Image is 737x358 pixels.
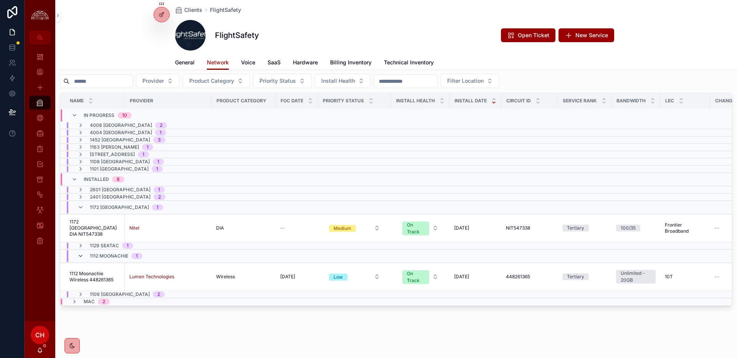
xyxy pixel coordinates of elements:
a: Clients [175,6,202,14]
span: Filter Location [447,77,484,85]
span: 4008 [GEOGRAPHIC_DATA] [90,122,152,128]
a: 1172 [GEOGRAPHIC_DATA] DIA NIT547338 [69,219,120,237]
div: 1 [136,253,138,259]
button: Select Button [323,221,386,235]
span: 1112 Moonachie Wireless 448261365 [69,271,120,283]
a: 10T [665,274,706,280]
span: Voice [241,59,255,66]
a: General [175,56,195,71]
span: Installed [84,176,109,182]
span: Priority Status [259,77,296,85]
span: New Service [575,31,608,39]
button: Select Button [396,266,445,287]
div: Unlimited - 20GB [621,270,651,284]
span: General [175,59,195,66]
a: Tertiary [562,273,607,280]
span: [STREET_ADDRESS] [90,151,135,158]
span: Circuit ID [506,98,531,104]
button: New Service [559,28,614,42]
span: MAC [84,299,95,305]
span: -- [280,225,285,231]
span: In Progress [84,112,114,118]
a: Network [207,56,229,70]
span: DIA [216,225,224,231]
span: Clients [184,6,202,14]
span: Priority Status [323,98,364,104]
span: Wireless [216,274,235,280]
div: 1 [160,130,162,136]
span: 1129 Seatac [90,243,119,249]
a: Billing Inventory [330,56,372,71]
span: SaaS [268,59,281,66]
span: Bandwidth [616,98,646,104]
a: [DATE] [280,274,313,280]
button: Select Button [136,74,180,88]
span: -- [715,225,719,231]
a: NIT547338 [506,225,553,231]
span: Billing Inventory [330,59,372,66]
div: 1 [127,243,129,249]
span: Install Date [454,98,487,104]
span: 10T [665,274,673,280]
span: [DATE] [280,274,295,280]
a: FlightSafety [210,6,241,14]
a: Nitel [129,225,207,231]
a: Nitel [129,225,139,231]
span: [DATE] [454,225,469,231]
span: Provider [142,77,164,85]
a: Lumen Technologies [129,274,174,280]
span: 448261365 [506,274,530,280]
div: 2 [157,291,160,297]
a: [DATE] [454,274,497,280]
a: 448261365 [506,274,553,280]
div: 1 [157,204,159,210]
button: Select Button [315,74,371,88]
span: 1109 [GEOGRAPHIC_DATA] [90,291,150,297]
div: Low [334,274,343,281]
span: FOC Date [281,98,303,104]
div: Tertiary [567,225,584,232]
div: 2 [158,194,161,200]
span: Product Category [216,98,266,104]
a: Select Button [396,217,445,239]
span: Product Category [189,77,234,85]
span: Open Ticket [518,31,549,39]
span: 1101 [GEOGRAPHIC_DATA] [90,166,149,172]
div: 100/35 [621,225,636,232]
a: [DATE] [454,225,497,231]
span: 1163 [PERSON_NAME] [90,144,139,150]
span: 1172 [GEOGRAPHIC_DATA] [90,204,149,210]
img: App logo [29,10,51,21]
div: 1 [142,151,144,158]
a: Technical Inventory [384,56,434,71]
a: -- [280,225,313,231]
a: Select Button [322,269,387,284]
a: Select Button [396,266,445,287]
a: Frontier Broadband [665,222,706,234]
span: Install Health [396,98,435,104]
a: Lumen Technologies [129,274,207,280]
span: Network [207,59,229,66]
div: Tertiary [567,273,584,280]
div: 2 [102,299,105,305]
span: Technical Inventory [384,59,434,66]
a: Voice [241,56,255,71]
span: 1452 [GEOGRAPHIC_DATA] [90,137,150,143]
span: Hardware [293,59,318,66]
div: 3 [158,137,161,143]
button: Open Ticket [501,28,555,42]
div: 1 [158,187,160,193]
div: Medium [334,225,351,232]
span: Install Health [321,77,355,85]
span: Provider [130,98,153,104]
span: -- [715,274,719,280]
span: 2601 [GEOGRAPHIC_DATA] [90,187,150,193]
a: 100/35 [616,225,656,232]
a: Wireless [216,274,271,280]
span: 4004 [GEOGRAPHIC_DATA] [90,130,152,136]
button: Select Button [396,218,445,238]
span: 2401 [GEOGRAPHIC_DATA] [90,194,150,200]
